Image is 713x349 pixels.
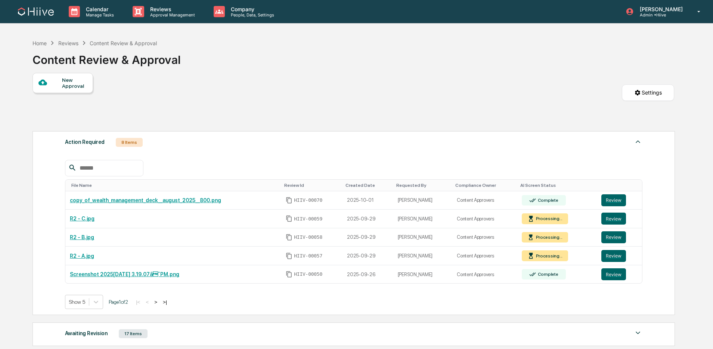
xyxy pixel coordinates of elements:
[225,6,278,12] p: Company
[284,183,340,188] div: Toggle SortBy
[393,210,453,228] td: [PERSON_NAME]
[134,299,142,305] button: |<
[70,253,94,259] a: R2 - A.jpg
[633,328,642,337] img: caret
[70,197,221,203] a: copy_of_wealth_management_deck__august_2025__800.png
[634,6,686,12] p: [PERSON_NAME]
[396,183,450,188] div: Toggle SortBy
[393,247,453,265] td: [PERSON_NAME]
[601,250,626,262] button: Review
[345,183,390,188] div: Toggle SortBy
[536,272,558,277] div: Complete
[452,247,517,265] td: Content Approvers
[452,210,517,228] td: Content Approvers
[286,234,292,241] span: Copy Id
[32,47,181,67] div: Content Review & Approval
[601,268,626,280] button: Review
[601,231,626,243] button: Review
[225,12,278,18] p: People, Data, Settings
[119,329,148,338] div: 17 Items
[71,183,278,188] div: Toggle SortBy
[601,213,638,225] a: Review
[143,299,151,305] button: <
[65,328,108,338] div: Awaiting Revision
[294,216,322,222] span: HIIV-00059
[80,12,118,18] p: Manage Tasks
[534,253,563,259] div: Processing...
[286,253,292,259] span: Copy Id
[601,268,638,280] a: Review
[342,247,393,265] td: 2025-09-29
[601,250,638,262] a: Review
[601,194,626,206] button: Review
[144,6,199,12] p: Reviews
[294,271,322,277] span: HIIV-00050
[70,216,94,222] a: R2 - C.jpg
[62,77,87,89] div: New Approval
[452,265,517,284] td: Content Approvers
[342,265,393,284] td: 2025-09-26
[144,12,199,18] p: Approval Management
[32,40,47,46] div: Home
[70,234,94,240] a: R2 - B.jpg
[520,183,594,188] div: Toggle SortBy
[393,228,453,247] td: [PERSON_NAME]
[294,197,322,203] span: HIIV-00070
[534,216,563,221] div: Processing...
[116,138,143,147] div: 8 Items
[286,271,292,278] span: Copy Id
[342,228,393,247] td: 2025-09-29
[393,265,453,284] td: [PERSON_NAME]
[452,191,517,210] td: Content Approvers
[70,271,179,277] a: Screenshot 2025[DATE] 3.19.07â¯PM.png
[342,210,393,228] td: 2025-09-29
[536,198,558,203] div: Complete
[393,191,453,210] td: [PERSON_NAME]
[58,40,78,46] div: Reviews
[109,299,128,305] span: Page 1 of 2
[80,6,118,12] p: Calendar
[689,324,709,345] iframe: Open customer support
[534,235,563,240] div: Processing...
[601,194,638,206] a: Review
[633,137,642,146] img: caret
[294,234,322,240] span: HIIV-00058
[18,7,54,16] img: logo
[452,228,517,247] td: Content Approvers
[455,183,514,188] div: Toggle SortBy
[603,183,639,188] div: Toggle SortBy
[601,231,638,243] a: Review
[286,197,292,204] span: Copy Id
[342,191,393,210] td: 2025-10-01
[294,253,322,259] span: HIIV-00057
[634,12,686,18] p: Admin • Hiive
[90,40,157,46] div: Content Review & Approval
[622,84,674,101] button: Settings
[286,215,292,222] span: Copy Id
[152,299,159,305] button: >
[601,213,626,225] button: Review
[65,137,105,147] div: Action Required
[161,299,169,305] button: >|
